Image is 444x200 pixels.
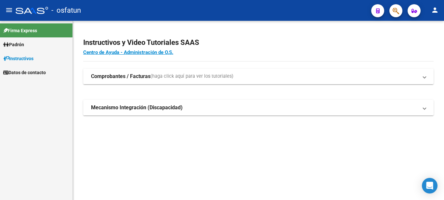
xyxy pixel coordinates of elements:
[3,41,24,48] span: Padrón
[83,69,434,84] mat-expansion-panel-header: Comprobantes / Facturas(haga click aquí para ver los tutoriales)
[83,36,434,49] h2: Instructivos y Video Tutoriales SAAS
[91,104,183,111] strong: Mecanismo Integración (Discapacidad)
[5,6,13,14] mat-icon: menu
[91,73,150,80] strong: Comprobantes / Facturas
[3,27,37,34] span: Firma Express
[51,3,81,18] span: - osfatun
[431,6,439,14] mat-icon: person
[150,73,233,80] span: (haga click aquí para ver los tutoriales)
[83,100,434,115] mat-expansion-panel-header: Mecanismo Integración (Discapacidad)
[422,178,437,193] div: Open Intercom Messenger
[3,69,46,76] span: Datos de contacto
[83,49,173,55] a: Centro de Ayuda - Administración de O.S.
[3,55,33,62] span: Instructivos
